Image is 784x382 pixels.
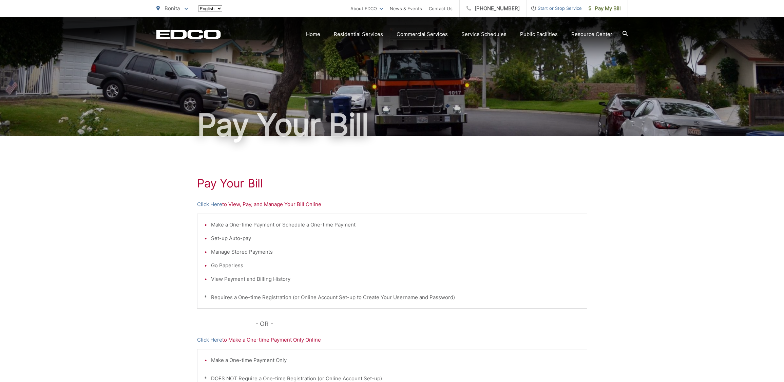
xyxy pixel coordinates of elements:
[197,200,587,208] p: to View, Pay, and Manage Your Bill Online
[165,5,180,12] span: Bonita
[197,177,587,190] h1: Pay Your Bill
[520,30,558,38] a: Public Facilities
[211,248,580,256] li: Manage Stored Payments
[197,336,222,344] a: Click Here
[198,5,222,12] select: Select a language
[397,30,448,38] a: Commercial Services
[589,4,621,13] span: Pay My Bill
[156,108,628,142] h1: Pay Your Bill
[211,221,580,229] li: Make a One-time Payment or Schedule a One-time Payment
[350,4,383,13] a: About EDCO
[429,4,453,13] a: Contact Us
[211,275,580,283] li: View Payment and Billing History
[197,336,587,344] p: to Make a One-time Payment Only Online
[334,30,383,38] a: Residential Services
[390,4,422,13] a: News & Events
[211,261,580,270] li: Go Paperless
[306,30,320,38] a: Home
[204,293,580,302] p: * Requires a One-time Registration (or Online Account Set-up to Create Your Username and Password)
[255,319,587,329] p: - OR -
[211,234,580,242] li: Set-up Auto-pay
[461,30,506,38] a: Service Schedules
[211,356,580,364] li: Make a One-time Payment Only
[571,30,612,38] a: Resource Center
[197,200,222,208] a: Click Here
[156,30,221,39] a: EDCD logo. Return to the homepage.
